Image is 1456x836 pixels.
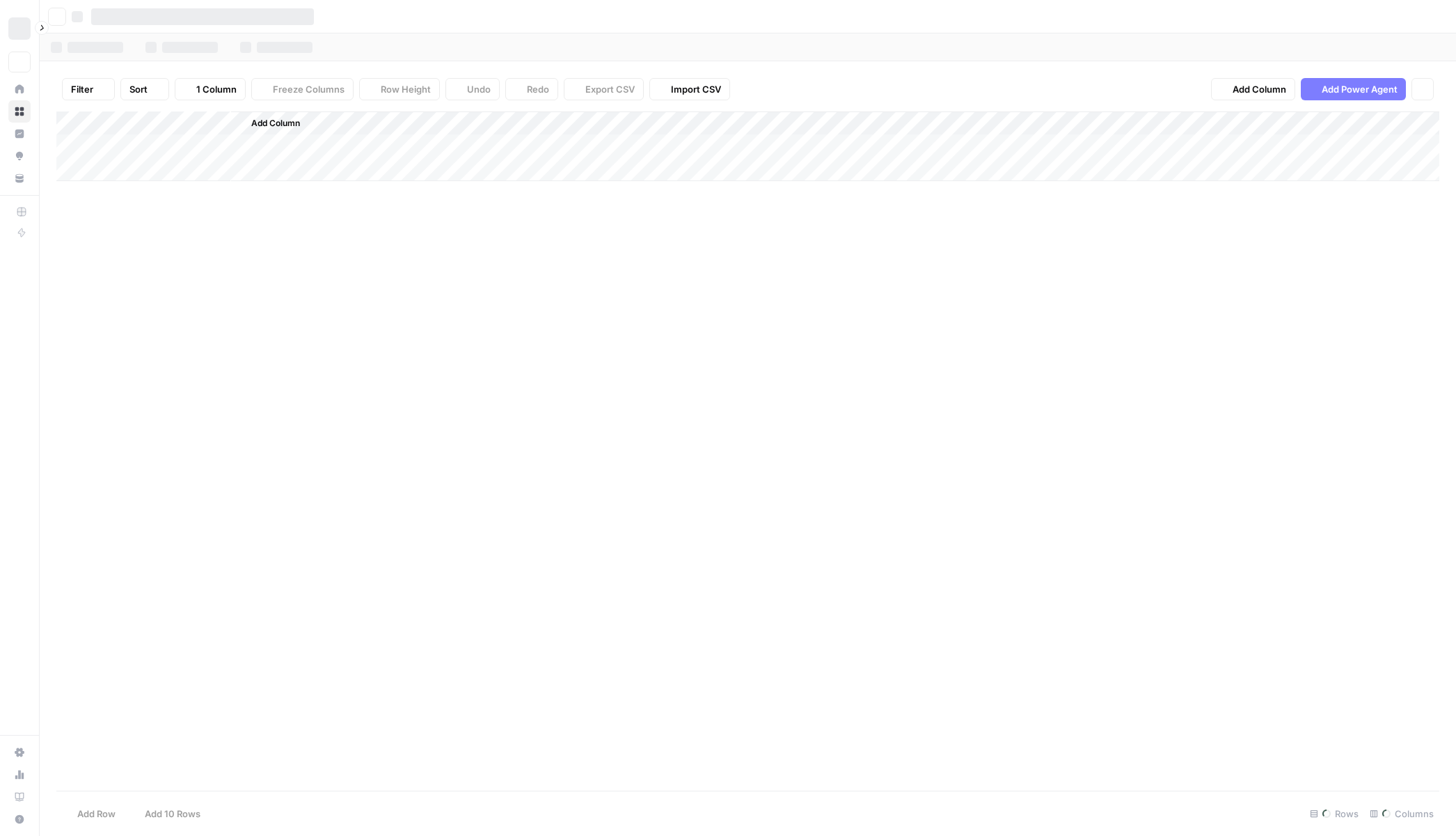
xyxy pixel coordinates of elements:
[251,78,354,100] button: Freeze Columns
[8,808,31,830] button: Help + Support
[8,78,31,100] a: Home
[233,114,306,132] button: Add Column
[381,82,431,96] span: Row Height
[8,100,31,123] a: Browse
[564,78,644,100] button: Export CSV
[671,82,721,96] span: Import CSV
[71,82,93,96] span: Filter
[1211,78,1295,100] button: Add Column
[273,82,345,96] span: Freeze Columns
[649,78,730,100] button: Import CSV
[77,807,116,821] span: Add Row
[527,82,549,96] span: Redo
[467,82,491,96] span: Undo
[8,145,31,167] a: Opportunities
[1301,78,1406,100] button: Add Power Agent
[8,741,31,764] a: Settings
[8,167,31,189] a: Your Data
[505,78,558,100] button: Redo
[1364,803,1439,825] div: Columns
[129,82,148,96] span: Sort
[1322,82,1398,96] span: Add Power Agent
[62,78,115,100] button: Filter
[56,803,124,825] button: Add Row
[124,803,209,825] button: Add 10 Rows
[1304,803,1364,825] div: Rows
[359,78,440,100] button: Row Height
[120,78,169,100] button: Sort
[8,123,31,145] a: Insights
[585,82,635,96] span: Export CSV
[175,78,246,100] button: 1 Column
[8,764,31,786] a: Usage
[251,117,300,130] span: Add Column
[445,78,500,100] button: Undo
[1233,82,1286,96] span: Add Column
[145,807,200,821] span: Add 10 Rows
[196,82,237,96] span: 1 Column
[8,786,31,808] a: Learning Hub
